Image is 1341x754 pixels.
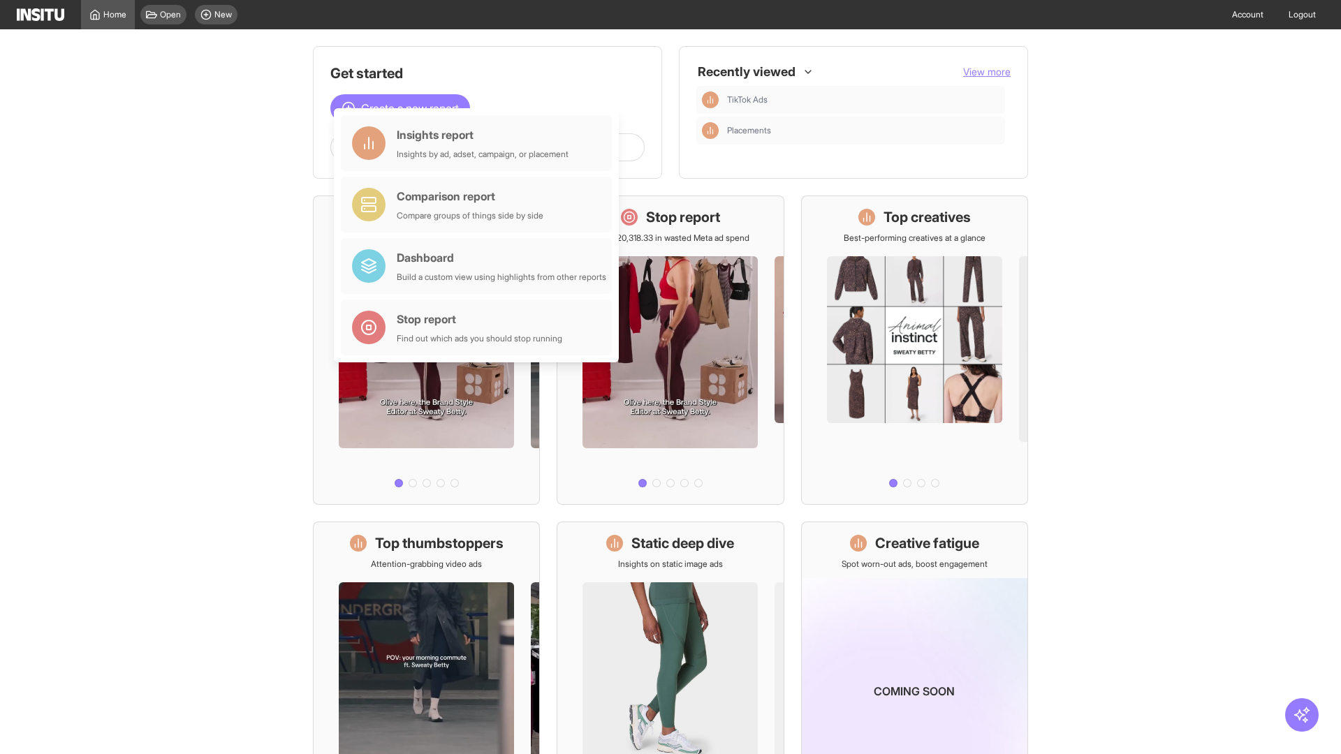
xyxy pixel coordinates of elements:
[313,195,540,505] a: What's live nowSee all active ads instantly
[631,533,734,553] h1: Static deep dive
[727,94,768,105] span: TikTok Ads
[397,188,543,205] div: Comparison report
[801,195,1028,505] a: Top creativesBest-performing creatives at a glance
[397,210,543,221] div: Compare groups of things side by side
[618,559,723,570] p: Insights on static image ads
[844,232,985,244] p: Best-performing creatives at a glance
[702,91,719,108] div: Insights
[727,125,771,136] span: Placements
[375,533,504,553] h1: Top thumbstoppers
[727,125,999,136] span: Placements
[160,9,181,20] span: Open
[557,195,784,505] a: Stop reportSave £20,318.33 in wasted Meta ad spend
[397,126,569,143] div: Insights report
[963,66,1011,77] span: View more
[103,9,126,20] span: Home
[884,207,971,227] h1: Top creatives
[214,9,232,20] span: New
[397,311,562,327] div: Stop report
[330,64,645,83] h1: Get started
[17,8,64,21] img: Logo
[397,249,606,266] div: Dashboard
[397,272,606,283] div: Build a custom view using highlights from other reports
[330,94,470,122] button: Create a new report
[592,232,749,244] p: Save £20,318.33 in wasted Meta ad spend
[727,94,999,105] span: TikTok Ads
[702,122,719,139] div: Insights
[397,333,562,344] div: Find out which ads you should stop running
[361,100,459,117] span: Create a new report
[646,207,720,227] h1: Stop report
[963,65,1011,79] button: View more
[397,149,569,160] div: Insights by ad, adset, campaign, or placement
[371,559,482,570] p: Attention-grabbing video ads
